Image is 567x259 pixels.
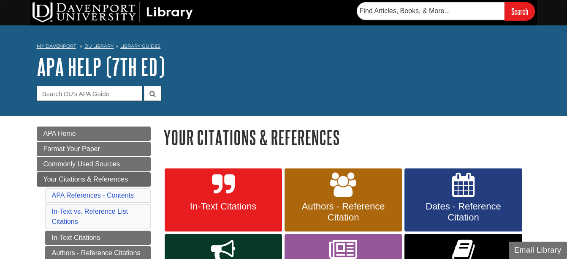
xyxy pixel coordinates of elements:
[52,208,128,225] a: In-Text vs. Reference List Citations
[285,168,402,232] a: Authors - Reference Citation
[43,176,128,183] span: Your Citations & References
[37,54,165,80] a: APA Help (7th Ed)
[404,168,522,232] a: Dates - Reference Citation
[291,201,396,223] span: Authors - Reference Citation
[163,127,531,148] h1: Your Citations & References
[37,41,531,54] nav: breadcrumb
[37,127,151,141] a: APA Home
[37,86,142,101] input: Search DU's APA Guide
[509,242,567,259] button: Email Library
[411,201,515,223] span: Dates - Reference Citation
[357,2,535,20] form: Searches DU Library's articles, books, and more
[37,157,151,171] a: Commonly Used Sources
[165,168,282,232] a: In-Text Citations
[45,231,151,245] a: In-Text Citations
[43,160,120,168] span: Commonly Used Sources
[37,142,151,156] a: Format Your Paper
[37,43,76,50] a: My Davenport
[120,43,160,49] a: Library Guides
[37,172,151,187] a: Your Citations & References
[43,130,76,137] span: APA Home
[505,2,535,20] input: Search
[33,2,193,22] img: DU Library
[171,201,276,212] span: In-Text Citations
[52,192,134,199] a: APA References - Contents
[357,2,505,20] input: Find Articles, Books, & More...
[84,43,114,49] a: DU Library
[43,145,100,152] span: Format Your Paper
